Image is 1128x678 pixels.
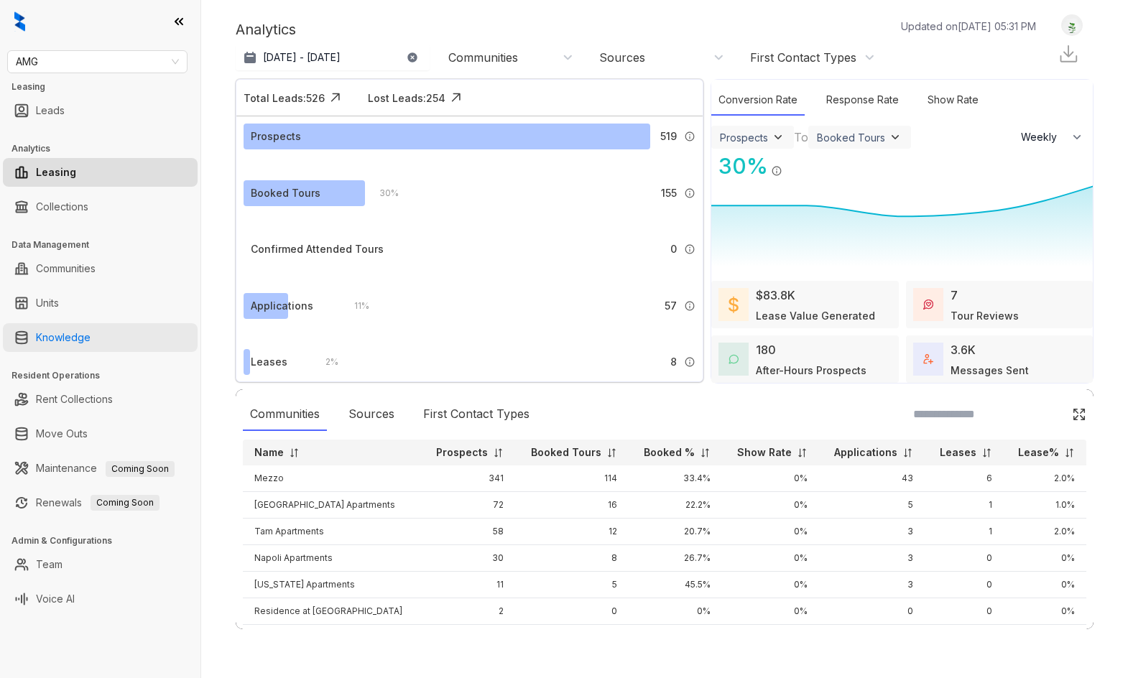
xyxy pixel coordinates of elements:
div: First Contact Types [750,50,856,65]
div: Booked Tours [251,185,320,201]
img: TourReviews [923,299,933,310]
img: sorting [1064,447,1075,458]
span: 155 [661,185,677,201]
img: Info [684,131,695,142]
td: 43 [819,465,925,492]
span: AMG [16,51,179,73]
td: 8 [515,545,629,572]
img: logo [14,11,25,32]
img: sorting [902,447,913,458]
td: 26.7% [629,545,722,572]
img: LeaseValue [729,296,739,313]
td: 0% [722,598,819,625]
a: Communities [36,254,96,283]
img: sorting [493,447,504,458]
img: Info [771,165,782,177]
div: Confirmed Attended Tours [251,241,384,257]
li: Collections [3,192,198,221]
div: 11 % [340,298,369,314]
td: 0% [722,545,819,572]
h3: Leasing [11,80,200,93]
td: 6 [925,465,1003,492]
div: Booked Tours [817,131,885,144]
td: Napoli Apartments [243,545,420,572]
img: sorting [700,447,711,458]
a: Leasing [36,158,76,187]
li: Team [3,550,198,579]
td: 0 [819,598,925,625]
td: 0% [629,625,722,651]
p: Updated on [DATE] 05:31 PM [901,19,1036,34]
img: Click Icon [782,152,804,174]
div: Show Rate [920,85,986,116]
li: Voice AI [3,585,198,613]
td: 0% [1004,545,1086,572]
img: sorting [289,447,300,458]
div: Messages Sent [951,363,1029,378]
td: 30 [420,545,514,572]
td: [US_STATE] Apartments [243,572,420,598]
p: [DATE] - [DATE] [263,50,341,65]
p: Analytics [236,19,296,40]
li: Units [3,289,198,317]
span: Coming Soon [91,495,160,511]
p: Applications [834,445,897,460]
span: Coming Soon [106,461,175,477]
td: 0 [819,625,925,651]
li: Knowledge [3,323,198,352]
a: Rent Collections [36,385,113,414]
div: First Contact Types [416,398,537,431]
h3: Data Management [11,238,200,251]
img: ViewFilterArrow [888,130,902,144]
td: Residence at [GEOGRAPHIC_DATA] [243,598,420,625]
td: 0% [722,519,819,545]
td: 3 [819,545,925,572]
td: 0 [925,545,1003,572]
td: [GEOGRAPHIC_DATA] Apartments [243,492,420,519]
img: Download [1058,43,1079,65]
td: 58 [420,519,514,545]
p: Booked Tours [531,445,601,460]
span: 8 [670,354,677,370]
li: Rent Collections [3,385,198,414]
div: Leases [251,354,287,370]
p: Name [254,445,284,460]
div: After-Hours Prospects [756,363,866,378]
td: 3 [819,519,925,545]
img: Info [684,187,695,199]
div: Lease Value Generated [756,308,875,323]
td: 45.5% [629,572,722,598]
div: Applications [251,298,313,314]
td: Tam Apartments [243,519,420,545]
td: 3 [819,572,925,598]
td: 114 [515,465,629,492]
div: Tour Reviews [951,308,1019,323]
img: SearchIcon [1042,408,1054,420]
td: 1.0% [1004,492,1086,519]
div: Total Leads: 526 [244,90,325,106]
td: 0% [722,572,819,598]
td: 0 [925,572,1003,598]
div: Response Rate [819,85,906,116]
div: Prospects [251,129,301,144]
li: Maintenance [3,454,198,483]
img: sorting [981,447,992,458]
a: Collections [36,192,88,221]
div: Prospects [720,131,768,144]
td: 1 [925,492,1003,519]
div: Conversion Rate [711,85,805,116]
div: Sources [599,50,645,65]
td: 16 [515,492,629,519]
div: 3.6K [951,341,976,358]
td: 11 [420,572,514,598]
td: Mezzo [243,465,420,492]
a: Knowledge [36,323,91,352]
td: 1 [925,519,1003,545]
td: 12 [515,519,629,545]
td: 0% [722,465,819,492]
button: Weekly [1012,124,1093,150]
h3: Resident Operations [11,369,200,382]
a: Leads [36,96,65,125]
td: 5 [819,492,925,519]
td: 0 [515,598,629,625]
